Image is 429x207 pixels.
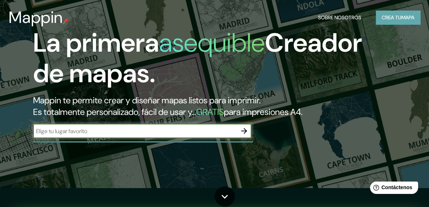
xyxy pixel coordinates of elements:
font: La primera [33,26,159,60]
button: Sobre nosotros [315,11,364,24]
input: Elige tu lugar favorito [33,127,237,135]
font: Es totalmente personalizado, fácil de usar y... [33,106,196,118]
font: Creador de mapas. [33,26,362,90]
font: GRATIS [196,106,224,118]
font: Sobre nosotros [318,14,361,21]
font: mapa [401,14,414,21]
iframe: Lanzador de widgets de ayuda [364,179,421,199]
img: pin de mapeo [63,18,69,24]
font: Mappin [9,7,63,28]
button: Crea tumapa [376,11,420,24]
font: asequible [159,26,265,60]
font: para impresiones A4. [224,106,302,118]
font: Mappin te permite crear y diseñar mapas listos para imprimir. [33,95,261,106]
font: Crea tu [382,14,401,21]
